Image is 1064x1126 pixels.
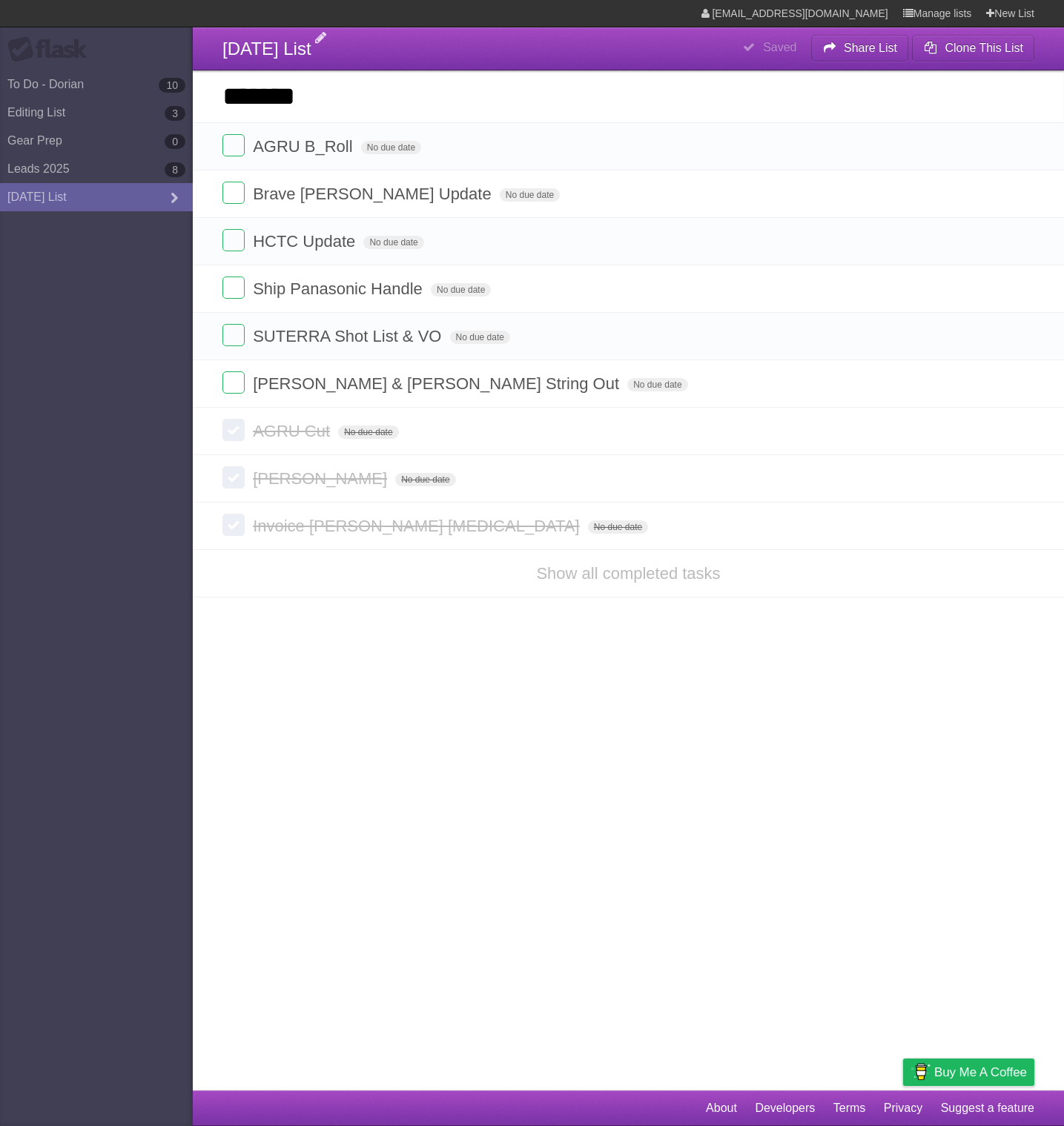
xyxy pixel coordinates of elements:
span: No due date [338,425,398,439]
label: Star task [944,371,972,396]
label: Star task [944,229,972,254]
span: Ship Panasonic Handle [253,279,426,298]
label: Star task [944,134,972,159]
a: Developers [755,1094,815,1122]
label: Star task [944,324,972,348]
span: Brave [PERSON_NAME] Update [253,185,495,203]
span: HCTC Update [253,232,359,251]
b: 0 [165,134,185,149]
b: 8 [165,162,185,177]
b: Saved [763,41,796,53]
label: Done [222,182,245,204]
b: 10 [159,78,185,93]
span: AGRU B_Roll [253,137,356,156]
span: AGRU Cut [253,422,334,440]
b: Share List [844,42,897,54]
span: SUTERRA Shot List & VO [253,327,445,345]
label: Done [222,134,245,156]
button: Share List [811,35,909,62]
a: About [706,1094,737,1122]
label: Star task [944,182,972,206]
a: Show all completed tasks [536,564,720,583]
b: Clone This List [945,42,1023,54]
label: Done [222,371,245,394]
span: No due date [395,473,455,486]
label: Done [222,514,245,536]
b: 3 [165,106,185,121]
span: No due date [627,378,687,391]
a: Buy me a coffee [903,1059,1034,1086]
span: [DATE] List [222,39,311,59]
label: Done [222,229,245,251]
button: Clone This List [912,35,1034,62]
div: Flask [7,36,96,63]
span: No due date [363,236,423,249]
img: Buy me a coffee [911,1059,931,1084]
label: Done [222,419,245,441]
span: No due date [500,188,560,202]
span: [PERSON_NAME] & [PERSON_NAME] String Out [253,374,623,393]
span: [PERSON_NAME] [253,469,391,488]
label: Done [222,466,245,489]
label: Done [222,324,245,346]
span: Buy me a coffee [934,1059,1027,1085]
span: No due date [361,141,421,154]
label: Star task [944,276,972,301]
span: Invoice [PERSON_NAME] [MEDICAL_DATA] [253,517,584,535]
span: No due date [431,283,491,297]
a: Suggest a feature [941,1094,1034,1122]
a: Terms [833,1094,866,1122]
a: Privacy [884,1094,922,1122]
span: No due date [588,520,648,534]
span: No due date [450,331,510,344]
label: Done [222,276,245,299]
